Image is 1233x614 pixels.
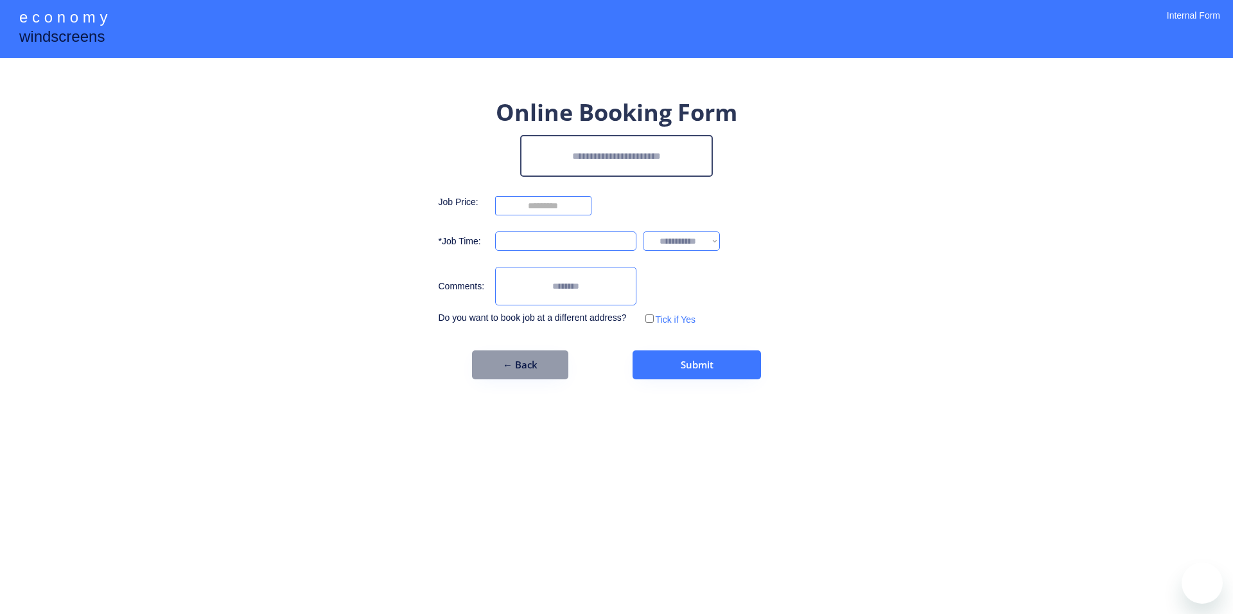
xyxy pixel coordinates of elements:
[439,196,489,209] div: Job Price:
[656,314,696,325] label: Tick if Yes
[19,6,107,31] div: e c o n o m y
[439,280,489,293] div: Comments:
[439,312,636,325] div: Do you want to book job at a different address?
[472,350,568,379] button: ← Back
[1182,563,1223,604] iframe: Button to launch messaging window
[1167,10,1220,39] div: Internal Form
[439,235,489,248] div: *Job Time:
[19,26,105,51] div: windscreens
[633,350,761,379] button: Submit
[496,96,737,129] div: Online Booking Form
